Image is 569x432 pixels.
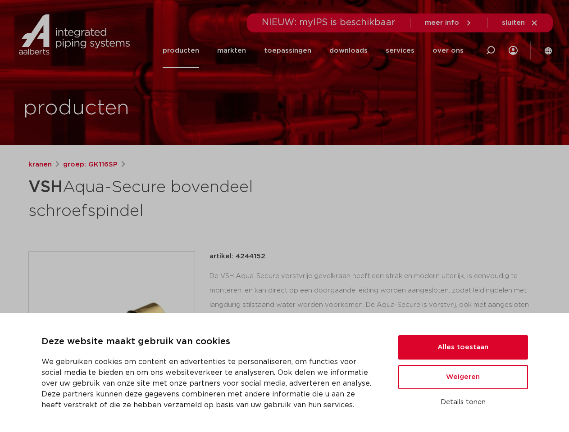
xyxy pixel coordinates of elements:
a: sluiten [502,19,538,27]
span: meer info [425,19,459,26]
a: meer info [425,19,473,27]
button: Details tonen [398,395,528,410]
button: Alles toestaan [398,335,528,360]
img: Product Image for VSH Aqua-Secure bovendeel schroefspindel [29,252,195,417]
p: We gebruiken cookies om content en advertenties te personaliseren, om functies voor social media ... [41,356,377,410]
nav: Menu [163,33,464,68]
a: over ons [432,33,464,68]
button: Weigeren [398,365,528,389]
p: Deze website maakt gebruik van cookies [41,335,377,349]
a: groep: GK116SP [63,159,118,170]
p: artikel: 4244152 [209,251,265,262]
strong: VSH [28,179,63,195]
div: De VSH Aqua-Secure vorstvrije gevelkraan heeft een strak en modern uiterlijk, is eenvoudig te mon... [209,269,541,359]
h1: Aqua-Secure bovendeel schroefspindel [28,174,367,222]
h1: producten [23,94,129,123]
a: markten [217,33,246,68]
a: producten [163,33,199,68]
a: downloads [329,33,368,68]
a: toepassingen [264,33,311,68]
span: NIEUW: myIPS is beschikbaar [262,18,396,27]
a: services [386,33,414,68]
a: kranen [28,159,52,170]
span: sluiten [502,19,525,26]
